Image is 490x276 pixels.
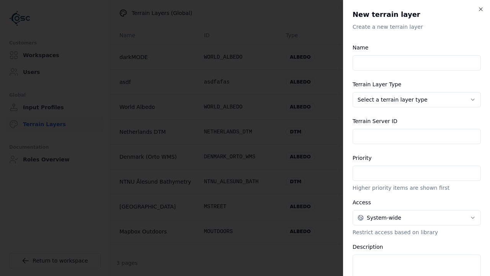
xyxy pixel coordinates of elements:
[353,44,368,51] label: Name
[353,228,481,236] p: Restrict access based on library
[353,184,481,192] p: Higher priority items are shown first
[353,9,481,20] h2: New terrain layer
[353,155,372,161] label: Priority
[353,244,383,250] label: Description
[353,81,401,87] label: Terrain Layer Type
[353,199,371,205] label: Access
[353,118,397,124] label: Terrain Server ID
[353,23,481,31] p: Create a new terrain layer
